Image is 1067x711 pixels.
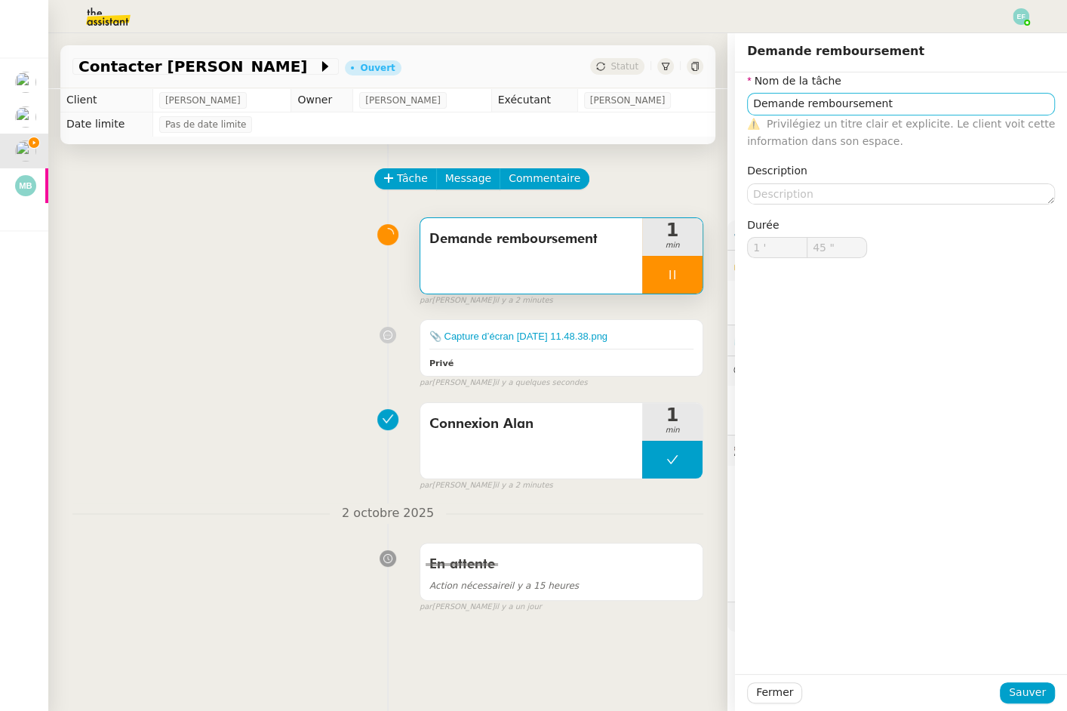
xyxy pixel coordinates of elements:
[429,580,579,591] span: il y a 15 heures
[727,356,1067,386] div: 💬Commentaires 1
[360,63,395,72] div: Ouvert
[429,580,509,591] span: Action nécessaire
[429,359,454,368] b: Privé
[642,221,703,239] span: 1
[494,294,552,307] span: il y a 2 minutes
[747,219,779,231] span: Durée
[747,93,1055,115] input: Nom
[733,257,832,274] span: 🔐
[60,88,152,112] td: Client
[642,406,703,424] span: 1
[509,170,580,187] span: Commentaire
[590,93,666,108] span: [PERSON_NAME]
[420,601,432,614] span: par
[429,228,633,251] span: Demande remboursement
[60,112,152,137] td: Date limite
[733,334,838,346] span: ⏲️
[747,682,802,703] button: Fermer
[733,444,927,456] span: 🕵️
[420,294,432,307] span: par
[733,226,812,244] span: ⚙️
[727,251,1067,280] div: 🔐Données client
[494,601,541,614] span: il y a un jour
[330,503,446,524] span: 2 octobre 2025
[747,44,924,58] span: Demande remboursement
[420,479,553,492] small: [PERSON_NAME]
[420,294,553,307] small: [PERSON_NAME]
[727,325,1067,355] div: ⏲️Tâches 2:44
[500,168,589,189] button: Commentaire
[494,479,552,492] span: il y a 2 minutes
[491,88,577,112] td: Exécutant
[1000,682,1055,703] button: Sauver
[610,61,638,72] span: Statut
[15,72,36,93] img: users%2FQNmrJKjvCnhZ9wRJPnUNc9lj8eE3%2Favatar%2F5ca36b56-0364-45de-a850-26ae83da85f1
[165,93,241,108] span: [PERSON_NAME]
[747,118,760,130] span: ⚠️
[291,88,353,112] td: Owner
[420,377,432,389] span: par
[1009,684,1046,701] span: Sauver
[642,239,703,252] span: min
[1013,8,1029,25] img: svg
[733,611,780,623] span: 🧴
[756,684,793,701] span: Fermer
[429,331,607,342] a: 📎 Capture d’écran [DATE] 11.48.38.png
[397,170,428,187] span: Tâche
[374,168,437,189] button: Tâche
[807,238,866,257] input: 0 sec
[727,436,1067,465] div: 🕵️Autres demandes en cours 13
[429,558,495,571] span: En attente
[727,220,1067,250] div: ⚙️Procédures
[420,377,588,389] small: [PERSON_NAME]
[436,168,500,189] button: Message
[642,424,703,437] span: min
[747,118,1055,147] span: Privilégiez un titre clair et explicite. Le client voit cette information dans son espace.
[747,165,807,177] label: Description
[748,238,807,257] input: 0 min
[365,93,441,108] span: [PERSON_NAME]
[733,365,857,377] span: 💬
[165,117,247,132] span: Pas de date limite
[420,601,542,614] small: [PERSON_NAME]
[15,175,36,196] img: svg
[429,413,633,436] span: Connexion Alan
[420,479,432,492] span: par
[747,75,841,87] label: Nom de la tâche
[15,140,36,162] img: users%2FSg6jQljroSUGpSfKFUOPmUmNaZ23%2Favatar%2FUntitled.png
[15,106,36,128] img: users%2FTtzP7AGpm5awhzgAzUtU1ot6q7W2%2Favatar%2Fb1ec9cbd-befd-4b0f-b4c2-375d59dbe3fa
[78,59,318,74] span: Contacter [PERSON_NAME]
[727,602,1067,632] div: 🧴Autres
[494,377,587,389] span: il y a quelques secondes
[445,170,491,187] span: Message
